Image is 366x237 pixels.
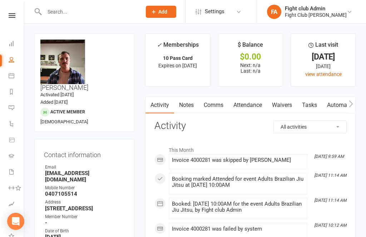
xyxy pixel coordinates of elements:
strong: [EMAIL_ADDRESS][DOMAIN_NAME] [45,170,125,183]
i: [DATE] 11:14 AM [314,198,346,203]
strong: - [45,220,125,226]
i: [DATE] 11:14 AM [314,173,346,178]
span: Active member [50,109,85,114]
span: Add [158,9,167,15]
p: Next: n/a Last: n/a [225,62,277,74]
a: Dashboard [9,36,25,52]
div: $0.00 [225,53,277,61]
div: Address [45,199,125,206]
a: Comms [199,97,228,113]
h3: [PERSON_NAME] [40,40,128,91]
i: [DATE] 10:12 AM [314,223,346,228]
img: image1754610984.png [40,40,85,84]
div: [DATE] [297,62,349,70]
a: Waivers [267,97,297,113]
a: Calendar [9,68,25,84]
input: Search... [42,7,137,17]
div: Date of Birth [45,228,125,235]
span: Settings [205,4,224,20]
div: Fight club Admin [285,5,347,12]
time: Activated [DATE] [40,92,74,97]
li: This Month [154,143,347,154]
i: ✓ [157,42,162,48]
strong: 10 Pass Card [163,55,193,61]
div: Fight Club [PERSON_NAME] [285,12,347,18]
i: [DATE] 9:59 AM [314,154,344,159]
span: Expires on [DATE] [158,63,197,68]
a: Tasks [297,97,322,113]
div: Invoice 4000281 was failed by system [172,226,304,232]
a: Product Sales [9,133,25,149]
strong: [STREET_ADDRESS] [45,205,125,212]
a: Assessments [9,197,25,213]
time: Added [DATE] [40,99,68,105]
h3: Contact information [44,149,125,159]
div: Open Intercom Messenger [7,213,24,230]
div: FA [267,5,281,19]
h3: Activity [154,120,347,132]
a: view attendance [305,71,342,77]
div: $ Balance [238,40,263,53]
a: Automations [322,97,365,113]
a: Notes [174,97,199,113]
div: Member Number [45,213,125,220]
a: Activity [145,97,174,113]
span: [DEMOGRAPHIC_DATA] [40,119,88,124]
div: Email [45,164,125,171]
a: Attendance [228,97,267,113]
a: Reports [9,84,25,101]
div: Memberships [157,40,199,53]
div: Booked: [DATE] 10:00AM for the event Adults Brazilian Jiu Jitsu, by Fight club Admin [172,201,304,213]
div: Mobile Number [45,185,125,191]
div: Last visit [308,40,338,53]
div: [DATE] [297,53,349,61]
strong: 0407105514 [45,191,125,197]
div: Booking marked Attended for event Adults Brazilian Jiu Jitsu at [DATE] 10:00AM [172,176,304,188]
div: Invoice 4000281 was skipped by [PERSON_NAME] [172,157,304,163]
a: People [9,52,25,68]
button: Add [146,6,176,18]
